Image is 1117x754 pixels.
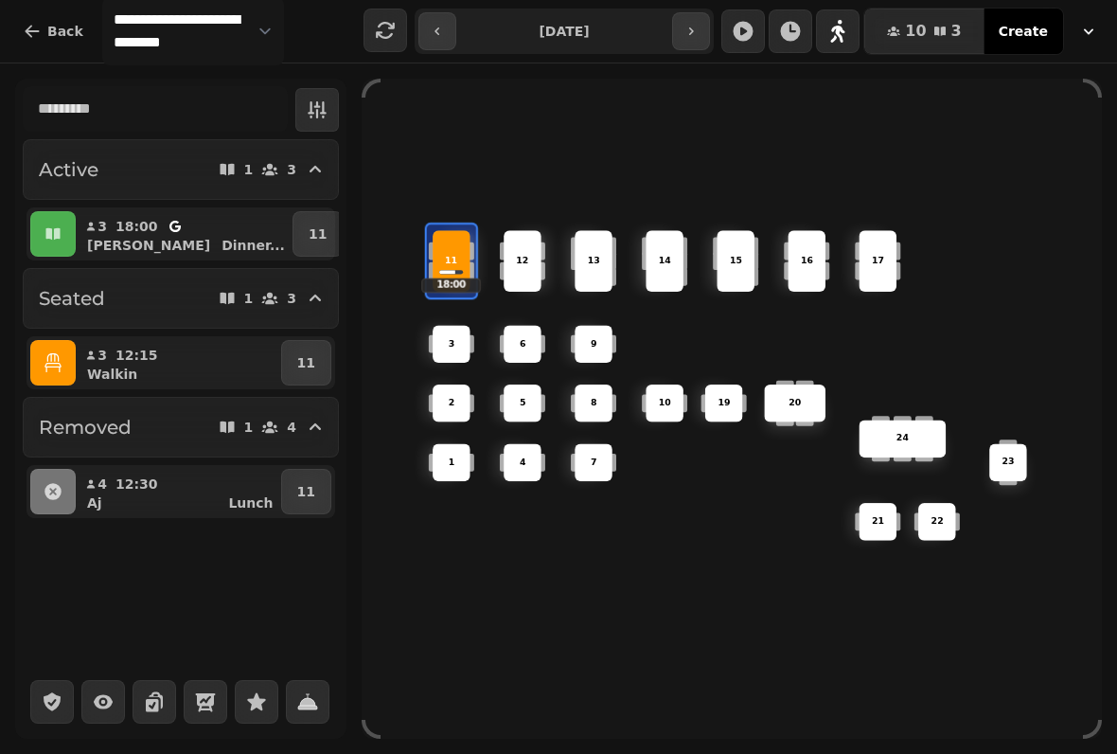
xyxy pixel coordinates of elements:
button: 11 [281,469,331,514]
p: 4 [287,421,296,434]
p: 4 [520,457,526,470]
button: 11 [281,340,331,386]
p: 21 [872,515,884,529]
p: 1 [244,292,254,305]
p: 1 [449,457,455,470]
p: 24 [896,433,909,446]
p: 12:15 [115,346,158,365]
p: 18:00 [423,279,480,292]
p: 3 [287,292,296,305]
p: 9 [591,338,597,351]
button: 412:30AjLunch [80,469,277,514]
button: 318:00[PERSON_NAME]Dinner... [80,211,289,257]
button: Removed14 [23,397,339,458]
p: Dinner ... [222,236,285,255]
p: 1 [244,421,254,434]
h2: Seated [39,285,105,312]
p: 3 [97,346,108,365]
p: 2 [449,397,455,410]
p: 11 [297,353,315,372]
h2: Removed [39,414,132,440]
button: Create [984,9,1063,54]
p: Walkin [87,365,137,384]
button: 312:15Walkin [80,340,277,386]
p: 22 [931,515,943,529]
p: 10 [659,397,671,410]
p: 4 [97,475,108,494]
p: 18:00 [115,217,158,236]
p: 3 [449,338,455,351]
p: 11 [445,255,457,268]
span: 3 [951,24,962,39]
p: 3 [97,217,108,236]
p: 8 [591,397,597,410]
p: 12:30 [115,475,158,494]
p: 13 [587,255,599,268]
p: 11 [309,224,327,243]
button: Active13 [23,139,339,200]
button: 11 [293,211,343,257]
p: 23 [1002,457,1014,470]
p: 17 [872,255,884,268]
button: 103 [864,9,984,54]
p: 1 [244,163,254,176]
p: 12 [516,255,528,268]
p: 20 [789,397,801,410]
p: 5 [520,397,526,410]
span: Create [999,25,1048,38]
p: [PERSON_NAME] [87,236,210,255]
button: Seated13 [23,268,339,329]
h2: Active [39,156,98,183]
p: 14 [659,255,671,268]
p: 19 [718,397,730,410]
p: 7 [591,457,597,470]
p: Lunch [228,494,273,512]
p: 6 [520,338,526,351]
p: 16 [801,255,813,268]
span: Back [47,25,83,38]
span: 10 [905,24,926,39]
p: Aj [87,494,102,512]
p: 11 [297,482,315,501]
p: 3 [287,163,296,176]
p: 15 [730,255,742,268]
